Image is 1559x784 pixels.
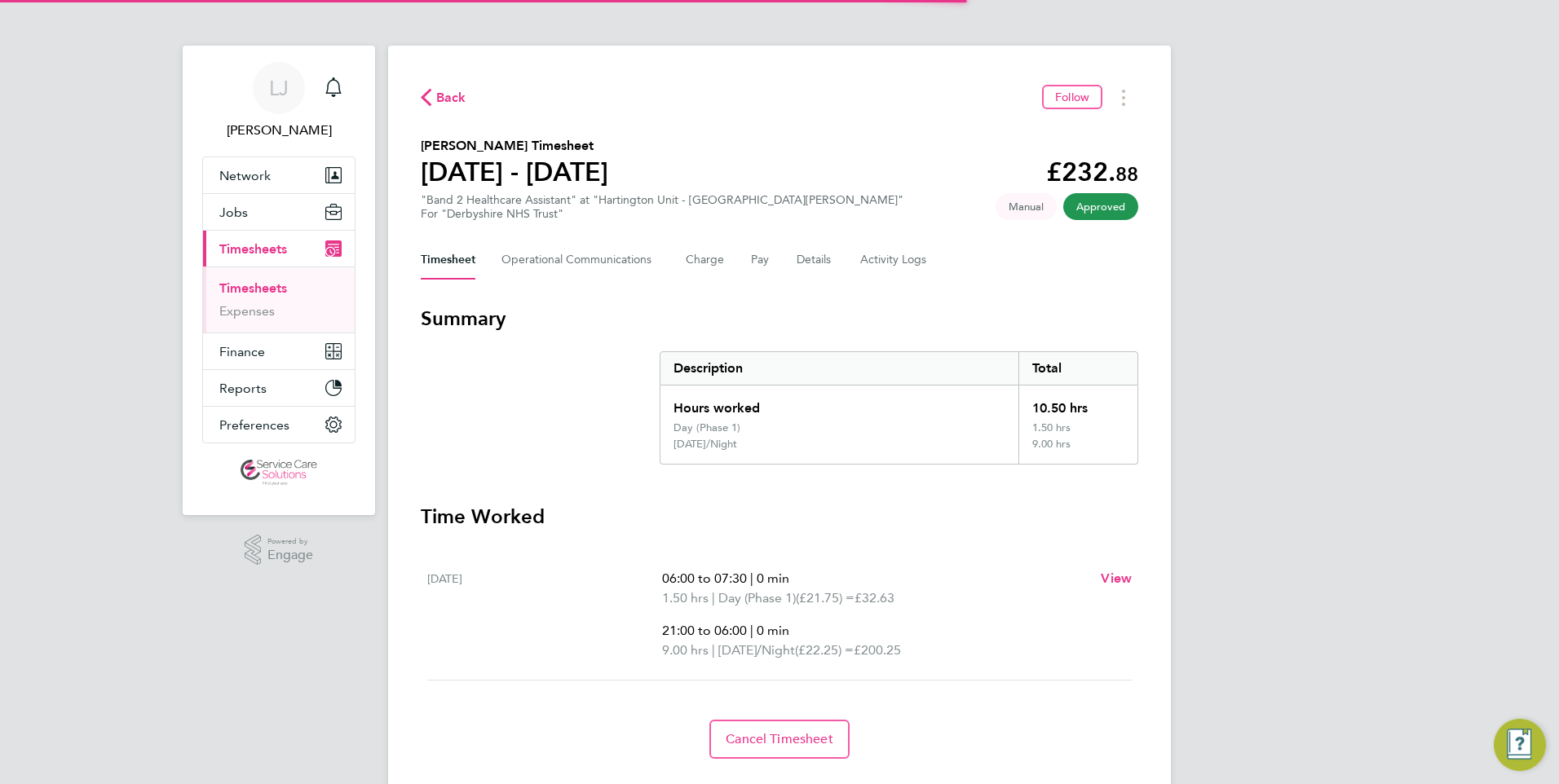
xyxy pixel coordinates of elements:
[421,193,903,221] div: "Band 2 Healthcare Assistant" at "Hartington Unit - [GEOGRAPHIC_DATA][PERSON_NAME]"
[267,548,313,562] span: Engage
[750,570,753,586] span: |
[674,421,740,434] div: Day (Phase 1)
[662,570,747,586] span: 06:00 to 07:30
[203,266,355,333] div: Timesheets
[726,731,833,747] span: Cancel Timesheet
[718,588,796,608] span: Day (Phase 1)
[203,194,355,230] button: Jobs
[1101,569,1132,588] a: View
[718,641,795,660] span: [DATE]/Night
[203,231,355,266] button: Timesheets
[662,590,709,606] span: 1.50 hrs
[219,241,287,257] span: Timesheets
[855,590,894,606] span: £32.63
[219,381,267,396] span: Reports
[1101,570,1132,586] span: View
[854,642,901,658] span: £200.25
[269,77,289,99] span: LJ
[1063,193,1138,220] span: This timesheet has been approved.
[202,460,356,486] a: Go to home page
[1018,352,1137,385] div: Total
[219,280,287,296] a: Timesheets
[757,623,789,638] span: 0 min
[421,136,608,156] h2: [PERSON_NAME] Timesheet
[427,569,662,660] div: [DATE]
[219,168,271,183] span: Network
[797,240,834,280] button: Details
[203,407,355,443] button: Preferences
[674,438,737,451] div: [DATE]/Night
[709,720,850,759] button: Cancel Timesheet
[712,590,715,606] span: |
[245,535,314,566] a: Powered byEngage
[219,417,289,433] span: Preferences
[757,570,789,586] span: 0 min
[203,157,355,193] button: Network
[501,240,660,280] button: Operational Communications
[219,303,275,319] a: Expenses
[421,306,1138,759] section: Timesheet
[219,205,248,220] span: Jobs
[183,46,375,515] nav: Main navigation
[421,240,475,280] button: Timesheet
[662,623,747,638] span: 21:00 to 06:00
[202,121,356,140] span: Lucy Jolley
[202,62,356,140] a: LJ[PERSON_NAME]
[751,240,771,280] button: Pay
[1018,421,1137,438] div: 1.50 hrs
[203,333,355,369] button: Finance
[1018,385,1137,421] div: 10.50 hrs
[421,156,608,188] h1: [DATE] - [DATE]
[686,240,725,280] button: Charge
[1046,156,1138,187] app-decimal: £232.
[1018,438,1137,464] div: 9.00 hrs
[795,642,854,658] span: (£22.25) =
[662,642,709,658] span: 9.00 hrs
[219,344,265,359] span: Finance
[241,460,317,486] img: servicecare-logo-retina.png
[660,351,1138,465] div: Summary
[1042,85,1102,109] button: Follow
[421,87,466,108] button: Back
[1109,85,1138,110] button: Timesheets Menu
[860,240,929,280] button: Activity Logs
[267,535,313,548] span: Powered by
[796,590,855,606] span: (£21.75) =
[996,193,1057,220] span: This timesheet was manually created.
[750,623,753,638] span: |
[436,88,466,108] span: Back
[203,370,355,406] button: Reports
[421,207,903,221] div: For "Derbyshire NHS Trust"
[421,504,1138,530] h3: Time Worked
[1115,162,1138,186] span: 88
[712,642,715,658] span: |
[1494,719,1546,771] button: Engage Resource Center
[1055,90,1089,104] span: Follow
[660,385,1018,421] div: Hours worked
[660,352,1018,385] div: Description
[421,306,1138,332] h3: Summary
